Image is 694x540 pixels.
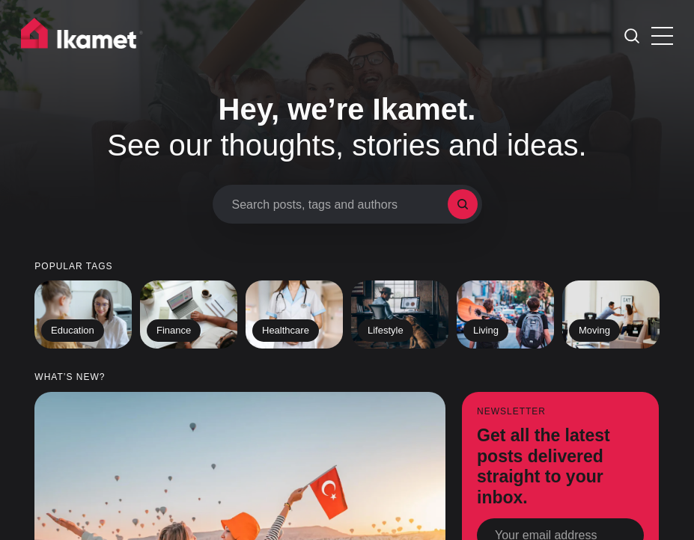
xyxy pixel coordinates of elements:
h2: Moving [569,319,620,342]
a: Moving [562,280,660,349]
h2: Education [41,319,104,342]
img: Ikamet home [21,18,144,55]
h3: Get all the latest posts delivered straight to your inbox. [477,426,644,508]
a: Living [457,280,554,349]
a: Education [34,280,132,349]
h2: Living [463,319,508,342]
span: Hey, we’re Ikamet. [219,93,476,126]
a: Healthcare [246,280,343,349]
h2: Lifestyle [358,319,413,342]
span: Search posts, tags and authors [232,197,448,212]
h2: Finance [147,319,201,342]
h2: Healthcare [252,319,319,342]
small: Popular tags [34,262,659,271]
small: Newsletter [477,407,644,417]
a: Finance [140,280,237,349]
h1: See our thoughts, stories and ideas. [67,91,628,163]
a: Lifestyle [351,280,448,349]
small: What’s new? [34,372,659,382]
